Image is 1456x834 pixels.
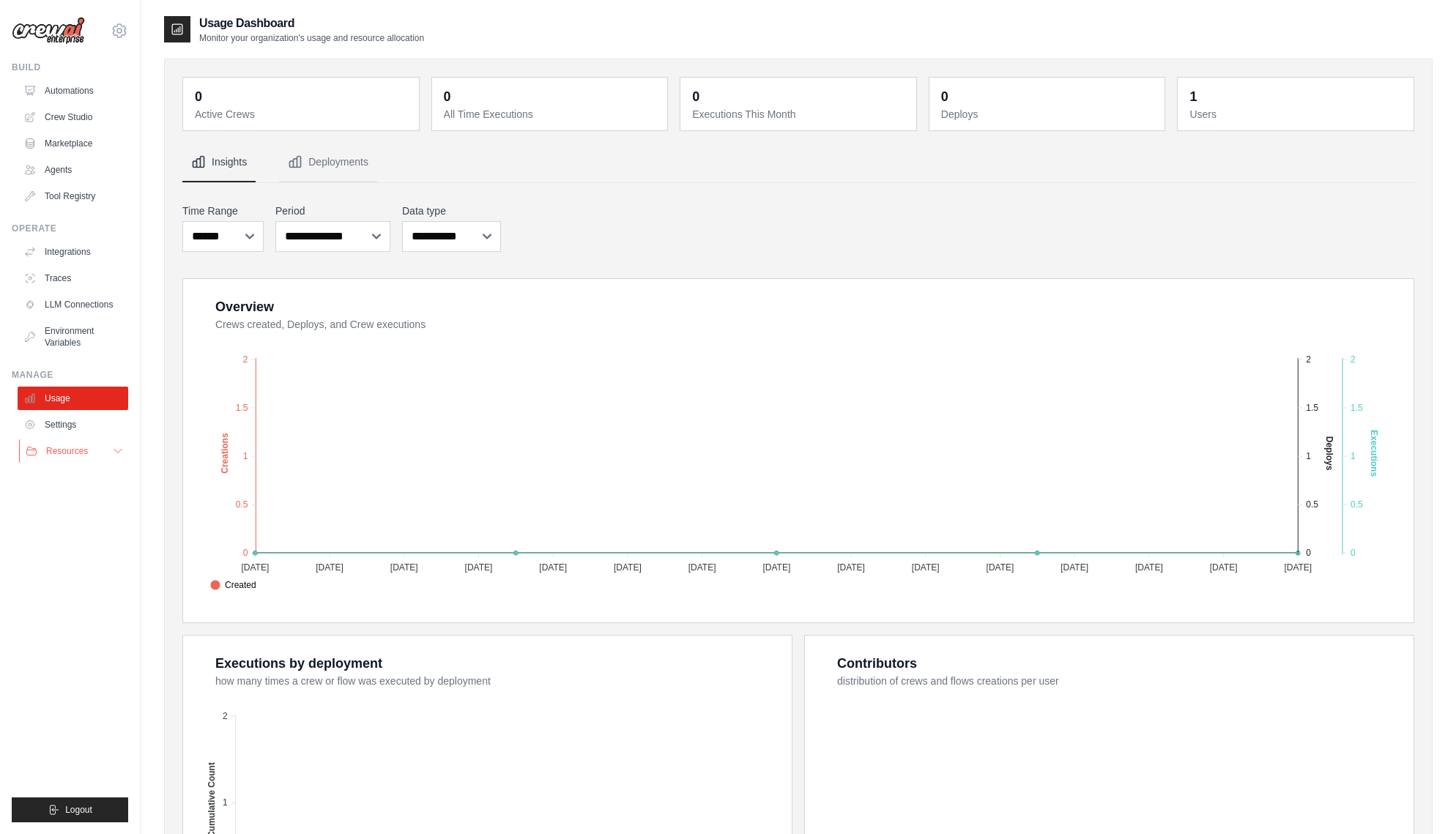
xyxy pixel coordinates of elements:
div: Operate [12,223,128,234]
div: Manage [12,369,128,381]
a: Marketplace [18,132,128,155]
dt: Crews created, Deploys, and Crew executions [215,317,1396,332]
dt: All Time Executions [444,107,659,122]
a: Crew Studio [18,105,128,129]
tspan: 0.5 [236,499,248,510]
span: Resources [46,445,88,457]
a: Traces [18,267,128,290]
tspan: 1 [1306,451,1311,461]
dt: Executions This Month [692,107,907,122]
tspan: 0 [1306,548,1311,558]
a: Integrations [18,240,128,264]
img: Logo [12,17,85,45]
label: Data type [402,204,501,218]
tspan: [DATE] [762,562,790,573]
tspan: [DATE] [539,562,567,573]
a: Usage [18,387,128,410]
a: Automations [18,79,128,103]
div: 0 [444,86,451,107]
label: Period [275,204,390,218]
span: Logout [65,804,92,816]
tspan: 1 [243,451,248,461]
label: Time Range [182,204,264,218]
tspan: [DATE] [316,562,343,573]
tspan: 0 [1351,548,1356,558]
dt: how many times a crew or flow was executed by deployment [215,674,774,688]
a: Settings [18,413,128,436]
button: Resources [19,439,130,463]
div: Build [12,62,128,73]
tspan: 1.5 [236,403,248,413]
tspan: [DATE] [614,562,642,573]
tspan: [DATE] [1061,562,1088,573]
text: Executions [1369,430,1379,477]
a: LLM Connections [18,293,128,316]
tspan: [DATE] [1210,562,1238,573]
div: 0 [941,86,948,107]
tspan: [DATE] [1135,562,1163,573]
tspan: [DATE] [390,562,418,573]
tspan: 0.5 [1306,499,1318,510]
text: Creations [220,433,230,474]
div: Contributors [837,653,917,674]
tspan: 2 [1306,354,1311,365]
div: 0 [195,86,202,107]
tspan: [DATE] [987,562,1014,573]
tspan: [DATE] [465,562,493,573]
h2: Usage Dashboard [199,15,424,32]
div: Executions by deployment [215,653,382,674]
dt: Users [1189,107,1405,122]
p: Monitor your organization's usage and resource allocation [199,32,424,44]
div: 1 [1189,86,1197,107]
tspan: [DATE] [688,562,716,573]
tspan: [DATE] [912,562,940,573]
dt: Deploys [941,107,1156,122]
tspan: 2 [1351,354,1356,365]
tspan: 2 [223,711,228,721]
tspan: 1 [223,797,228,808]
tspan: [DATE] [837,562,865,573]
tspan: 2 [243,354,248,365]
a: Agents [18,158,128,182]
tspan: 1.5 [1351,403,1363,413]
span: Created [210,578,256,592]
tspan: 1.5 [1306,403,1318,413]
tspan: 0.5 [1351,499,1363,510]
tspan: [DATE] [241,562,269,573]
tspan: [DATE] [1284,562,1312,573]
tspan: 1 [1351,451,1356,461]
nav: Tabs [182,143,1414,182]
text: Deploys [1324,436,1334,471]
div: Overview [215,297,274,317]
button: Deployments [279,143,377,182]
tspan: 0 [243,548,248,558]
div: 0 [692,86,699,107]
button: Logout [12,797,128,822]
dt: distribution of crews and flows creations per user [837,674,1396,688]
a: Tool Registry [18,185,128,208]
button: Insights [182,143,256,182]
a: Environment Variables [18,319,128,354]
dt: Active Crews [195,107,410,122]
